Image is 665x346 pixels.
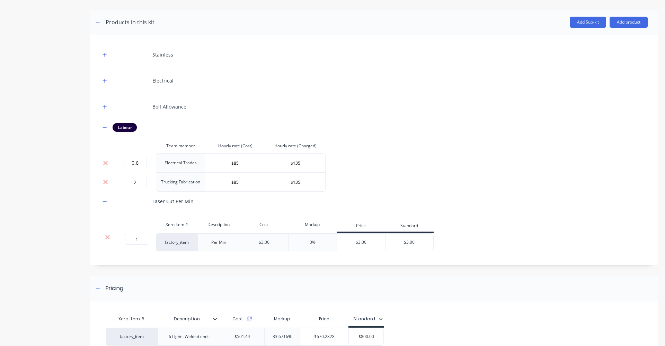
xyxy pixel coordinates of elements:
[197,218,240,232] div: Description
[259,239,269,245] div: $3.00
[163,332,215,341] div: 6 Lights Welded ends
[220,328,264,345] div: $501.44
[288,218,337,232] div: Markup
[156,218,197,232] div: Xero Item #
[337,234,385,251] div: $3.00
[232,316,243,322] span: Cost
[240,218,288,232] div: Cost
[106,312,158,326] div: Xero Item #
[124,177,147,187] input: 0
[152,103,186,110] div: Bolt Allowance
[264,312,300,326] div: Markup
[265,139,326,153] th: Hourly rate (Charged)
[124,158,147,168] input: 0
[610,17,648,28] button: Add product
[385,234,433,251] div: $3.00
[201,238,236,247] div: Per Min
[106,328,384,346] div: factory_item6 Lights Welded ends$501.4433.6716%$670.2828$800.00
[152,51,173,58] div: Stainless
[106,18,154,26] div: Products in this kit
[265,177,325,187] input: $0.0000
[310,239,316,245] div: 0%
[113,123,137,131] div: Labour
[158,310,216,328] div: Description
[156,153,205,172] td: Electrical Trades
[349,328,383,345] div: $800.00
[265,158,325,168] input: $0.0000
[156,139,205,153] th: Team member
[152,198,194,205] div: Laser Cut Per Min
[220,312,264,326] div: Cost
[265,328,300,345] div: 33.6716%
[205,139,265,153] th: Hourly rate (Cost)
[570,17,606,28] button: Add Sub-kit
[350,314,386,324] button: Standard
[152,77,174,84] div: Electrical
[158,312,220,326] div: Description
[385,219,434,233] div: Standard
[300,328,348,345] div: $670.2828
[300,312,348,326] div: Price
[353,316,375,322] div: Standard
[113,334,151,340] div: factory_item
[337,219,385,233] div: Price
[156,172,205,192] td: Trucking Fabrication
[106,284,123,293] div: Pricing
[156,233,197,251] div: factory_item
[205,158,265,168] input: $0.0000
[205,177,265,187] input: $0.0000
[125,234,148,245] input: ?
